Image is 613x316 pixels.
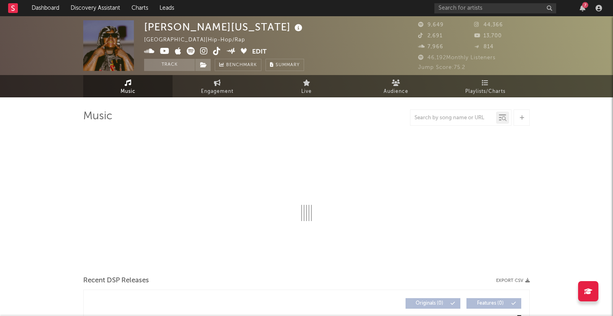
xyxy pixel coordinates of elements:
[252,47,267,57] button: Edit
[144,35,255,45] div: [GEOGRAPHIC_DATA] | Hip-Hop/Rap
[418,33,442,39] span: 2,691
[474,44,494,49] span: 814
[466,298,521,309] button: Features(0)
[434,3,556,13] input: Search for artists
[406,298,460,309] button: Originals(0)
[276,63,300,67] span: Summary
[144,20,304,34] div: [PERSON_NAME][US_STATE]
[465,87,505,97] span: Playlists/Charts
[262,75,351,97] a: Live
[474,22,503,28] span: 44,366
[265,59,304,71] button: Summary
[580,5,585,11] button: 7
[418,22,444,28] span: 9,649
[418,65,465,70] span: Jump Score: 75.2
[144,59,195,71] button: Track
[582,2,588,8] div: 7
[215,59,261,71] a: Benchmark
[474,33,502,39] span: 13,700
[418,55,496,60] span: 46,192 Monthly Listeners
[83,276,149,286] span: Recent DSP Releases
[351,75,440,97] a: Audience
[121,87,136,97] span: Music
[173,75,262,97] a: Engagement
[226,60,257,70] span: Benchmark
[411,301,448,306] span: Originals ( 0 )
[496,278,530,283] button: Export CSV
[472,301,509,306] span: Features ( 0 )
[384,87,408,97] span: Audience
[301,87,312,97] span: Live
[440,75,530,97] a: Playlists/Charts
[201,87,233,97] span: Engagement
[418,44,443,49] span: 7,966
[83,75,173,97] a: Music
[410,115,496,121] input: Search by song name or URL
